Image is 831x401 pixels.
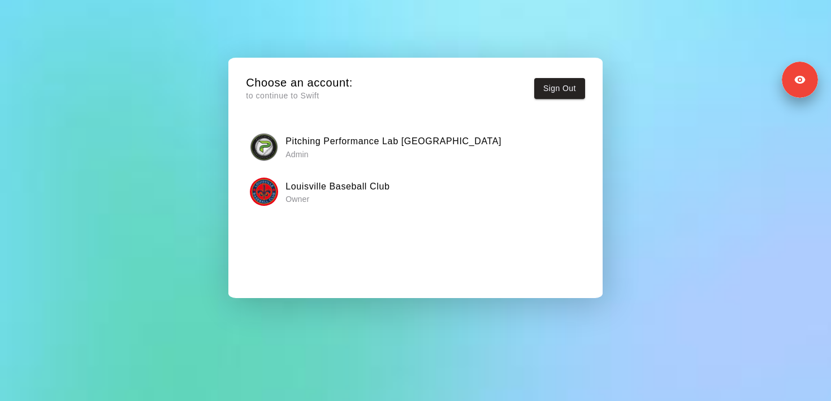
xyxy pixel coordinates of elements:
[285,134,501,149] h6: Pitching Performance Lab [GEOGRAPHIC_DATA]
[250,178,278,206] img: Louisville Baseball Club
[250,133,278,161] img: Pitching Performance Lab Louisville
[285,149,501,160] p: Admin
[246,90,353,102] p: to continue to Swift
[246,75,353,90] h5: Choose an account:
[246,129,585,165] button: Pitching Performance Lab LouisvillePitching Performance Lab [GEOGRAPHIC_DATA] Admin
[246,174,585,210] button: Louisville Baseball ClubLouisville Baseball Club Owner
[285,179,389,194] h6: Louisville Baseball Club
[534,78,585,99] button: Sign Out
[285,193,389,205] p: Owner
